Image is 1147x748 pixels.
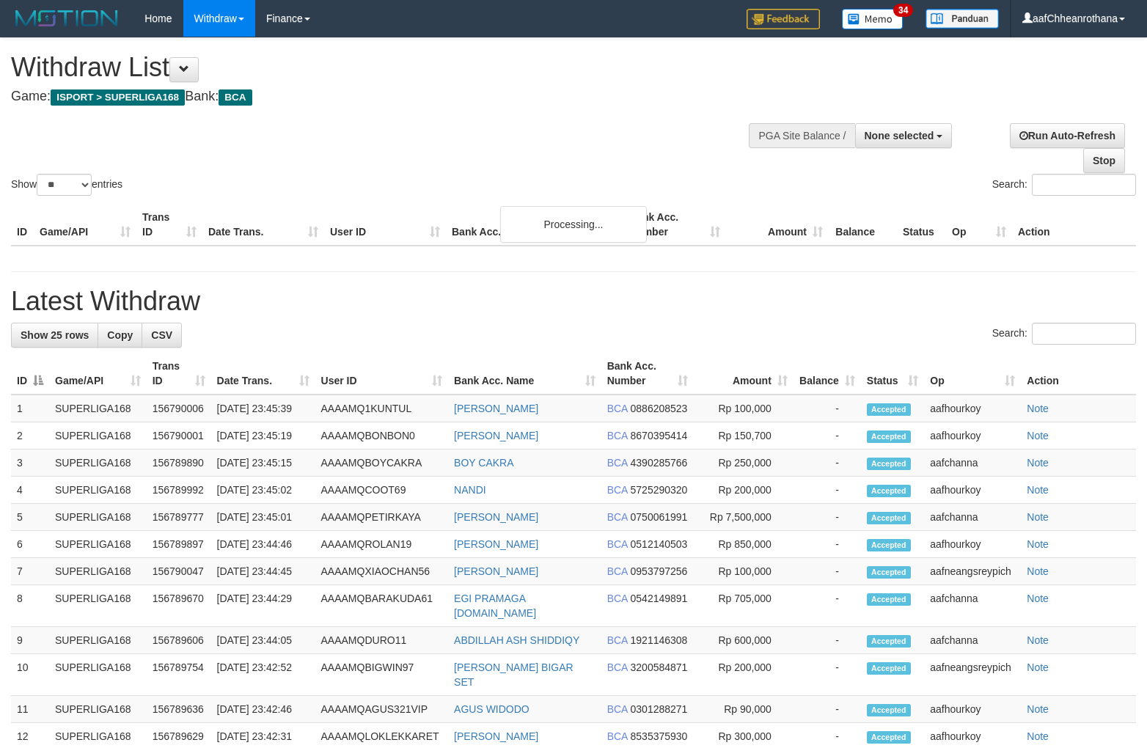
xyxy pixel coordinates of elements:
[794,477,861,504] td: -
[794,422,861,450] td: -
[454,511,538,523] a: [PERSON_NAME]
[1027,730,1049,742] a: Note
[49,422,147,450] td: SUPERLIGA168
[867,662,911,675] span: Accepted
[631,511,688,523] span: Copy 0750061991 to clipboard
[49,450,147,477] td: SUPERLIGA168
[924,504,1021,531] td: aafchanna
[893,4,913,17] span: 34
[694,395,793,422] td: Rp 100,000
[211,477,315,504] td: [DATE] 23:45:02
[147,450,211,477] td: 156789890
[1021,353,1136,395] th: Action
[211,450,315,477] td: [DATE] 23:45:15
[747,9,820,29] img: Feedback.jpg
[49,558,147,585] td: SUPERLIGA168
[867,458,911,470] span: Accepted
[607,430,628,441] span: BCA
[694,531,793,558] td: Rp 850,000
[867,593,911,606] span: Accepted
[49,654,147,696] td: SUPERLIGA168
[11,696,49,723] td: 11
[11,627,49,654] td: 9
[867,539,911,551] span: Accepted
[794,627,861,654] td: -
[794,450,861,477] td: -
[607,661,628,673] span: BCA
[1027,538,1049,550] a: Note
[867,430,911,443] span: Accepted
[867,635,911,648] span: Accepted
[11,585,49,627] td: 8
[794,531,861,558] td: -
[924,696,1021,723] td: aafhourkoy
[454,484,486,496] a: NANDI
[324,204,446,246] th: User ID
[924,531,1021,558] td: aafhourkoy
[865,130,934,142] span: None selected
[1027,457,1049,469] a: Note
[454,565,538,577] a: [PERSON_NAME]
[946,204,1012,246] th: Op
[607,403,628,414] span: BCA
[924,450,1021,477] td: aafchanna
[211,395,315,422] td: [DATE] 23:45:39
[211,654,315,696] td: [DATE] 23:42:52
[1027,511,1049,523] a: Note
[147,531,211,558] td: 156789897
[1027,703,1049,715] a: Note
[867,403,911,416] span: Accepted
[147,422,211,450] td: 156790001
[11,395,49,422] td: 1
[315,504,449,531] td: AAAAMQPETIRKAYA
[694,558,793,585] td: Rp 100,000
[601,353,695,395] th: Bank Acc. Number: activate to sort column ascending
[49,504,147,531] td: SUPERLIGA168
[49,696,147,723] td: SUPERLIGA168
[1027,565,1049,577] a: Note
[151,329,172,341] span: CSV
[147,696,211,723] td: 156789636
[211,531,315,558] td: [DATE] 23:44:46
[631,430,688,441] span: Copy 8670395414 to clipboard
[861,353,924,395] th: Status: activate to sort column ascending
[11,323,98,348] a: Show 25 rows
[694,696,793,723] td: Rp 90,000
[454,403,538,414] a: [PERSON_NAME]
[726,204,829,246] th: Amount
[454,593,536,619] a: EGI PRAMAGA [DOMAIN_NAME]
[454,430,538,441] a: [PERSON_NAME]
[315,422,449,450] td: AAAAMQBONBON0
[49,395,147,422] td: SUPERLIGA168
[315,395,449,422] td: AAAAMQ1KUNTUL
[897,204,946,246] th: Status
[211,696,315,723] td: [DATE] 23:42:46
[631,730,688,742] span: Copy 8535375930 to clipboard
[842,9,904,29] img: Button%20Memo.svg
[147,585,211,627] td: 156789670
[454,661,573,688] a: [PERSON_NAME] BIGAR SET
[11,174,122,196] label: Show entries
[315,585,449,627] td: AAAAMQBARAKUDA61
[211,353,315,395] th: Date Trans.: activate to sort column ascending
[924,353,1021,395] th: Op: activate to sort column ascending
[694,504,793,531] td: Rp 7,500,000
[34,204,136,246] th: Game/API
[924,558,1021,585] td: aafneangsreypich
[37,174,92,196] select: Showentries
[924,422,1021,450] td: aafhourkoy
[607,703,628,715] span: BCA
[794,585,861,627] td: -
[315,696,449,723] td: AAAAMQAGUS321VIP
[107,329,133,341] span: Copy
[11,654,49,696] td: 10
[49,531,147,558] td: SUPERLIGA168
[211,558,315,585] td: [DATE] 23:44:45
[1027,593,1049,604] a: Note
[992,323,1136,345] label: Search:
[694,422,793,450] td: Rp 150,700
[926,9,999,29] img: panduan.png
[454,457,513,469] a: BOY CAKRA
[147,477,211,504] td: 156789992
[11,531,49,558] td: 6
